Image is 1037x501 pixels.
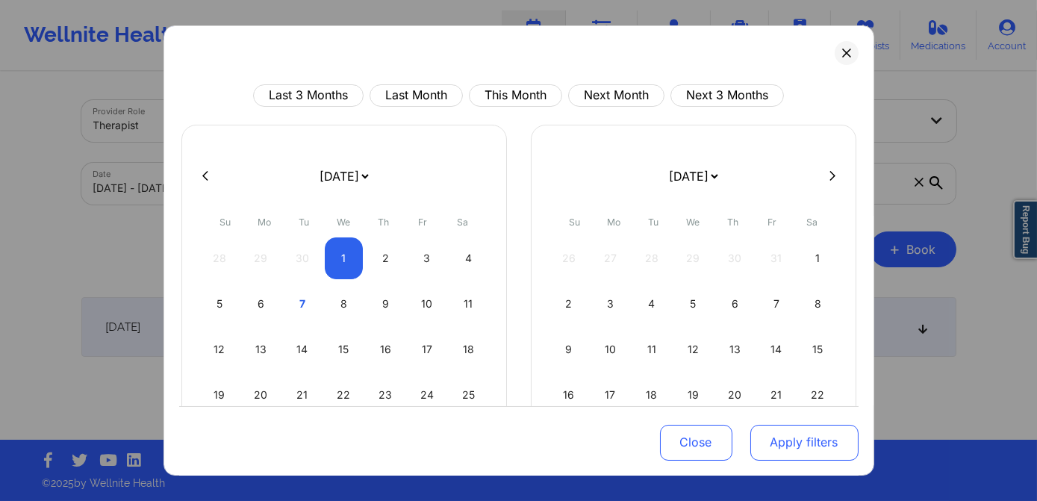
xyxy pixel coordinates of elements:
div: Sun Nov 09 2025 [550,329,588,370]
div: Sat Oct 11 2025 [449,283,488,325]
abbr: Sunday [219,217,231,228]
div: Thu Oct 16 2025 [367,329,405,370]
div: Mon Nov 17 2025 [591,374,629,416]
div: Mon Nov 03 2025 [591,283,629,325]
div: Sat Oct 25 2025 [449,374,488,416]
abbr: Thursday [727,217,738,228]
div: Mon Oct 06 2025 [242,283,280,325]
div: Sat Oct 18 2025 [449,329,488,370]
div: Wed Oct 08 2025 [325,283,363,325]
abbr: Sunday [569,217,580,228]
div: Mon Nov 10 2025 [591,329,629,370]
div: Sat Nov 08 2025 [799,283,837,325]
div: Fri Oct 10 2025 [408,283,446,325]
div: Fri Nov 07 2025 [757,283,795,325]
button: Next 3 Months [670,84,784,107]
div: Thu Oct 23 2025 [367,374,405,416]
div: Sun Oct 12 2025 [201,329,239,370]
div: Thu Oct 02 2025 [367,237,405,279]
div: Wed Nov 05 2025 [674,283,712,325]
div: Tue Oct 07 2025 [284,283,322,325]
button: Last 3 Months [253,84,364,107]
div: Wed Oct 01 2025 [325,237,363,279]
abbr: Thursday [378,217,389,228]
button: Apply filters [750,424,859,460]
div: Wed Nov 19 2025 [674,374,712,416]
div: Mon Oct 20 2025 [242,374,280,416]
div: Wed Nov 12 2025 [674,329,712,370]
div: Sat Nov 01 2025 [799,237,837,279]
div: Tue Nov 04 2025 [633,283,671,325]
button: This Month [469,84,562,107]
div: Wed Oct 15 2025 [325,329,363,370]
abbr: Tuesday [299,217,310,228]
abbr: Wednesday [687,217,700,228]
div: Tue Nov 11 2025 [633,329,671,370]
abbr: Saturday [457,217,468,228]
div: Mon Oct 13 2025 [242,329,280,370]
abbr: Friday [768,217,777,228]
div: Fri Oct 24 2025 [408,374,446,416]
div: Thu Oct 09 2025 [367,283,405,325]
abbr: Monday [608,217,621,228]
div: Thu Nov 13 2025 [716,329,754,370]
div: Tue Nov 18 2025 [633,374,671,416]
button: Next Month [568,84,664,107]
div: Sat Oct 04 2025 [449,237,488,279]
div: Fri Nov 21 2025 [757,374,795,416]
div: Tue Oct 14 2025 [284,329,322,370]
div: Fri Oct 17 2025 [408,329,446,370]
div: Thu Nov 06 2025 [716,283,754,325]
abbr: Tuesday [649,217,659,228]
button: Close [660,424,732,460]
abbr: Friday [419,217,428,228]
div: Wed Oct 22 2025 [325,374,363,416]
div: Thu Nov 20 2025 [716,374,754,416]
button: Last Month [370,84,463,107]
div: Sat Nov 15 2025 [799,329,837,370]
abbr: Saturday [806,217,818,228]
div: Sun Nov 16 2025 [550,374,588,416]
abbr: Wednesday [337,217,351,228]
div: Sun Oct 19 2025 [201,374,239,416]
div: Sun Oct 05 2025 [201,283,239,325]
div: Tue Oct 21 2025 [284,374,322,416]
div: Fri Nov 14 2025 [757,329,795,370]
div: Sun Nov 02 2025 [550,283,588,325]
div: Sat Nov 22 2025 [799,374,837,416]
abbr: Monday [258,217,272,228]
div: Fri Oct 03 2025 [408,237,446,279]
